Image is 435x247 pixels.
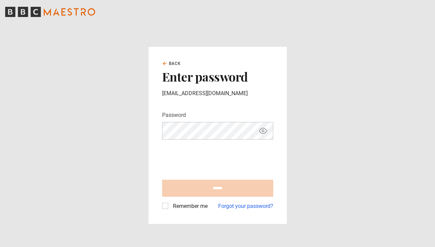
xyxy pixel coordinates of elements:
a: Forgot your password? [218,202,273,210]
svg: BBC Maestro [5,7,95,17]
a: Back [162,60,181,67]
h2: Enter password [162,69,273,84]
iframe: reCAPTCHA [162,145,265,172]
button: Show password [257,125,269,137]
label: Password [162,111,186,119]
p: [EMAIL_ADDRESS][DOMAIN_NAME] [162,89,273,98]
span: Back [169,60,181,67]
label: Remember me [170,202,208,210]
